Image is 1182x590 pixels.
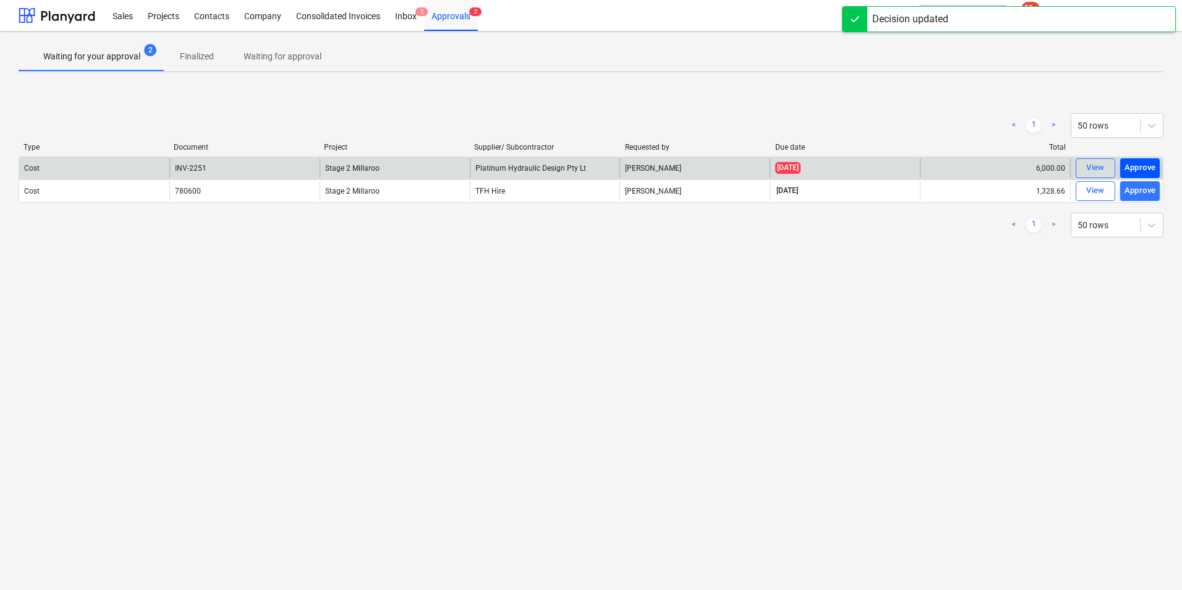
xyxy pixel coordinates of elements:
[1086,184,1105,198] div: View
[175,187,201,195] div: 780600
[1120,158,1160,178] button: Approve
[244,50,321,63] p: Waiting for approval
[775,186,799,196] span: [DATE]
[175,164,206,173] div: INV-2251
[1006,218,1021,233] a: Previous page
[470,181,620,201] div: TFH Hire
[325,187,380,195] span: Stage 2 Millaroo
[625,143,765,152] div: Requested by
[474,143,614,152] div: Supplier/ Subcontractor
[925,143,1066,152] div: Total
[1046,218,1061,233] a: Next page
[1120,181,1160,201] button: Approve
[1076,158,1115,178] button: View
[1026,118,1041,133] a: Page 1 is your current page
[144,44,156,56] span: 2
[324,143,464,152] div: Project
[775,143,916,152] div: Due date
[619,158,770,178] div: [PERSON_NAME]
[872,12,948,27] div: Decision updated
[1006,118,1021,133] a: Previous page
[325,164,380,173] span: Stage 2 Millaroo
[1125,161,1156,175] div: Approve
[920,158,1070,178] div: 6,000.00
[24,187,40,195] div: Cost
[469,7,482,16] span: 2
[24,164,40,173] div: Cost
[43,50,140,63] p: Waiting for your approval
[619,181,770,201] div: [PERSON_NAME]
[1076,181,1115,201] button: View
[470,158,620,178] div: Platinum Hydraulic Design Pty Lt
[775,162,801,174] span: [DATE]
[180,50,214,63] p: Finalized
[415,7,428,16] span: 2
[1120,531,1182,590] iframe: Chat Widget
[1026,218,1041,233] a: Page 1 is your current page
[920,181,1070,201] div: 1,328.66
[174,143,314,152] div: Document
[1086,161,1105,175] div: View
[1046,118,1061,133] a: Next page
[1125,184,1156,198] div: Approve
[23,143,164,152] div: Type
